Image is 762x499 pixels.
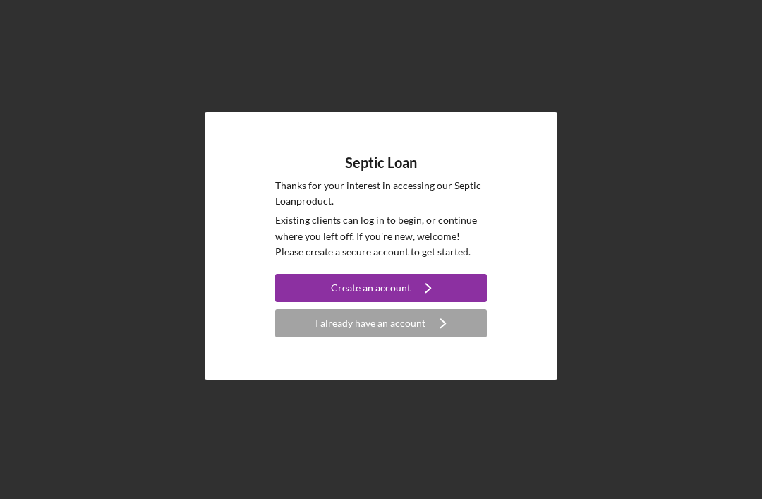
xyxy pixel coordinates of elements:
[345,155,417,171] h4: Septic Loan
[275,274,487,306] a: Create an account
[275,178,487,210] p: Thanks for your interest in accessing our Septic Loan product.
[275,309,487,337] button: I already have an account
[275,212,487,260] p: Existing clients can log in to begin, or continue where you left off. If you're new, welcome! Ple...
[331,274,411,302] div: Create an account
[275,274,487,302] button: Create an account
[315,309,425,337] div: I already have an account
